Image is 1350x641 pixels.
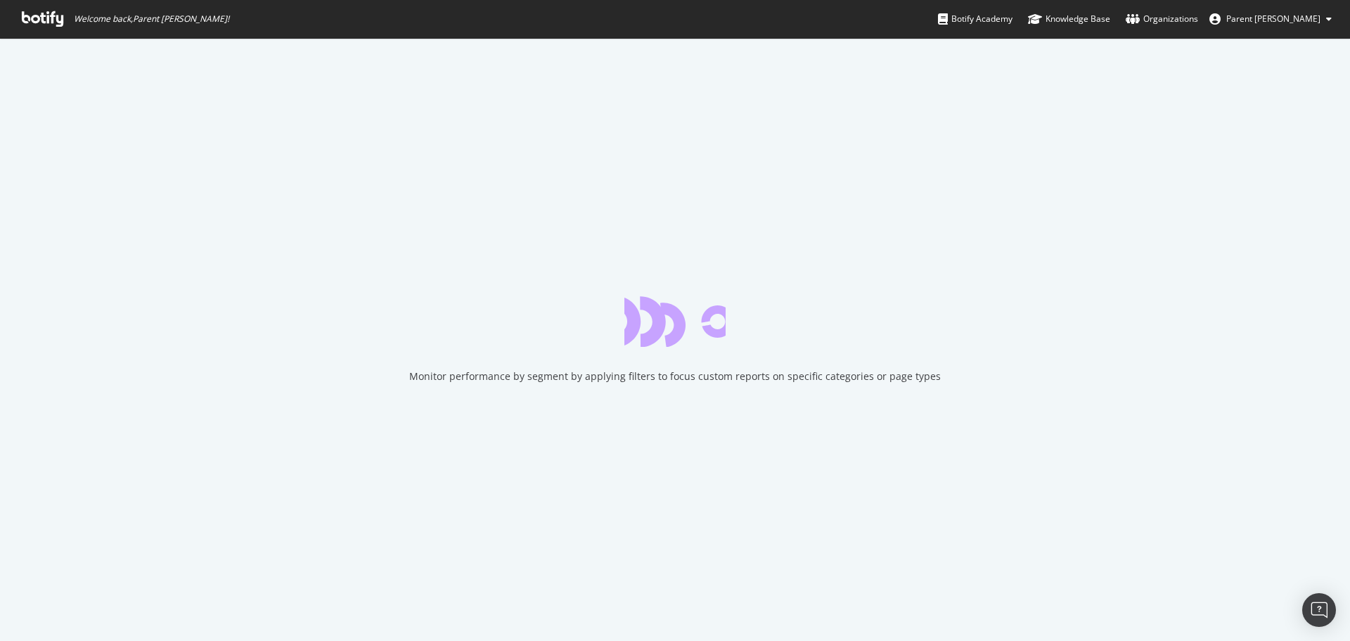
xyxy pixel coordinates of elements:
[1198,8,1343,30] button: Parent [PERSON_NAME]
[1226,13,1320,25] span: Parent Jeanne
[1028,12,1110,26] div: Knowledge Base
[624,296,726,347] div: animation
[74,13,229,25] span: Welcome back, Parent [PERSON_NAME] !
[1126,12,1198,26] div: Organizations
[1302,593,1336,627] div: Open Intercom Messenger
[409,369,941,383] div: Monitor performance by segment by applying filters to focus custom reports on specific categories...
[938,12,1012,26] div: Botify Academy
